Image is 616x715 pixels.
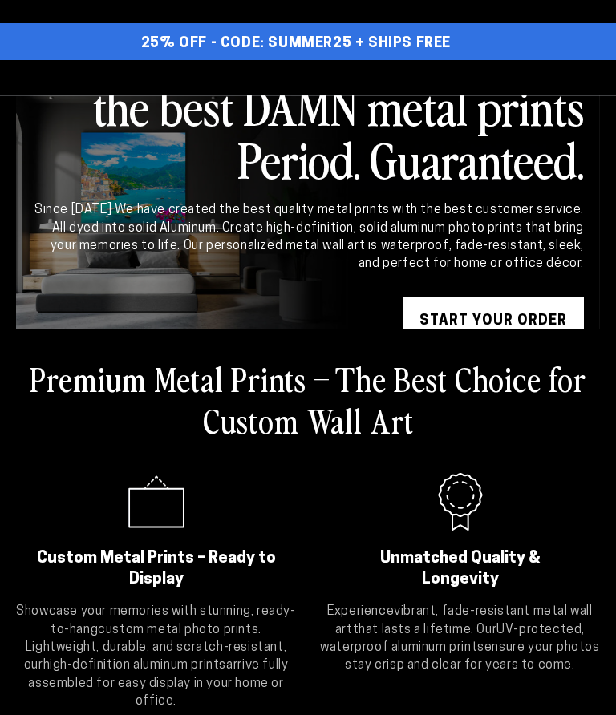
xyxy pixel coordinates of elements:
span: 25% OFF - Code: SUMMER25 + Ships Free [141,35,451,53]
strong: vibrant, fade-resistant metal wall art [335,605,593,636]
strong: high-definition aluminum prints [43,659,227,672]
h2: Unmatched Quality & Longevity [340,548,580,590]
p: Experience that lasts a lifetime. Our ensure your photos stay crisp and clear for years to come. [320,603,600,675]
summary: Menu [6,60,42,95]
a: START YOUR Order [403,297,584,345]
h2: Premium Metal Prints – The Best Choice for Custom Wall Art [16,357,600,441]
div: Since [DATE] We have created the best quality metal prints with the best customer service. All dy... [32,201,584,273]
h2: Custom Metal Prints – Ready to Display [36,548,276,590]
summary: Search our site [504,60,539,95]
p: Showcase your memories with stunning, ready-to-hang . Lightweight, durable, and scratch-resistant... [16,603,296,710]
h2: the best DAMN metal prints Period. Guaranteed. [32,79,584,185]
strong: custom metal photo prints [98,624,258,636]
